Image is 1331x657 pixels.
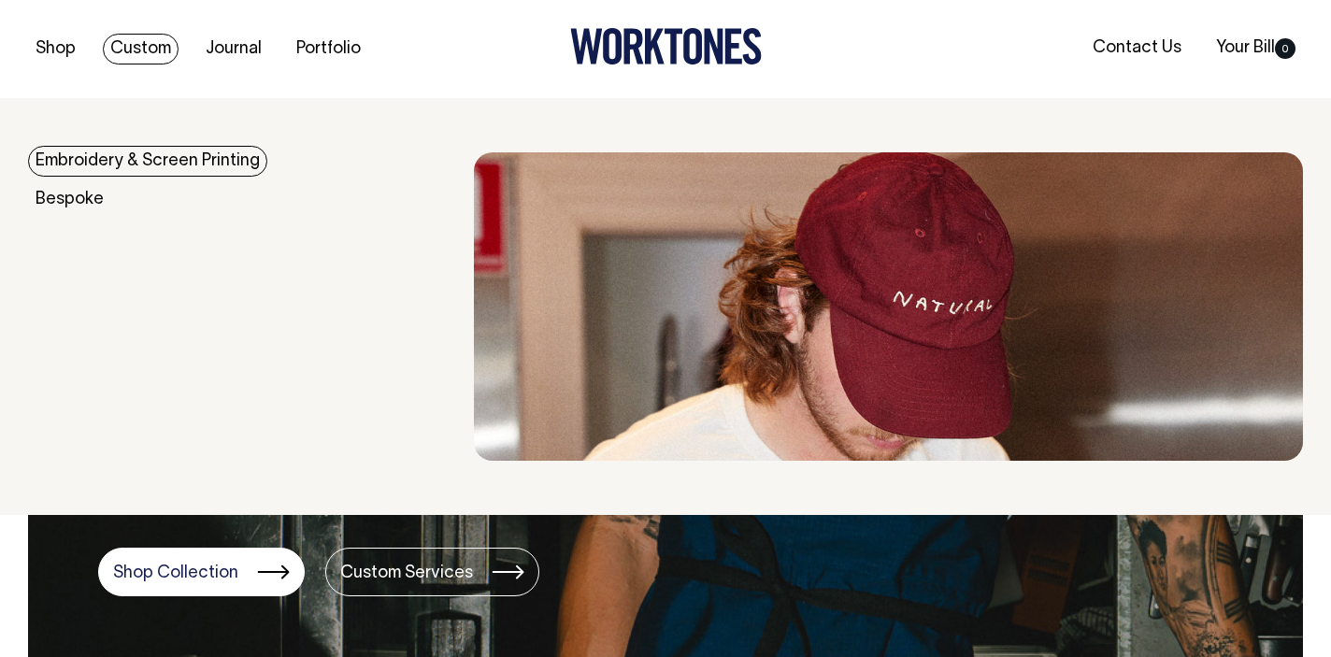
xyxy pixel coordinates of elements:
a: Your Bill0 [1209,33,1303,64]
a: Custom [103,34,179,64]
a: Embroidery & Screen Printing [28,146,267,177]
img: embroidery & Screen Printing [474,152,1303,461]
a: Shop Collection [98,548,305,596]
a: Custom Services [325,548,539,596]
a: Contact Us [1085,33,1189,64]
a: Bespoke [28,184,111,215]
a: Journal [198,34,269,64]
a: Shop [28,34,83,64]
a: Portfolio [289,34,368,64]
span: 0 [1275,38,1295,59]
